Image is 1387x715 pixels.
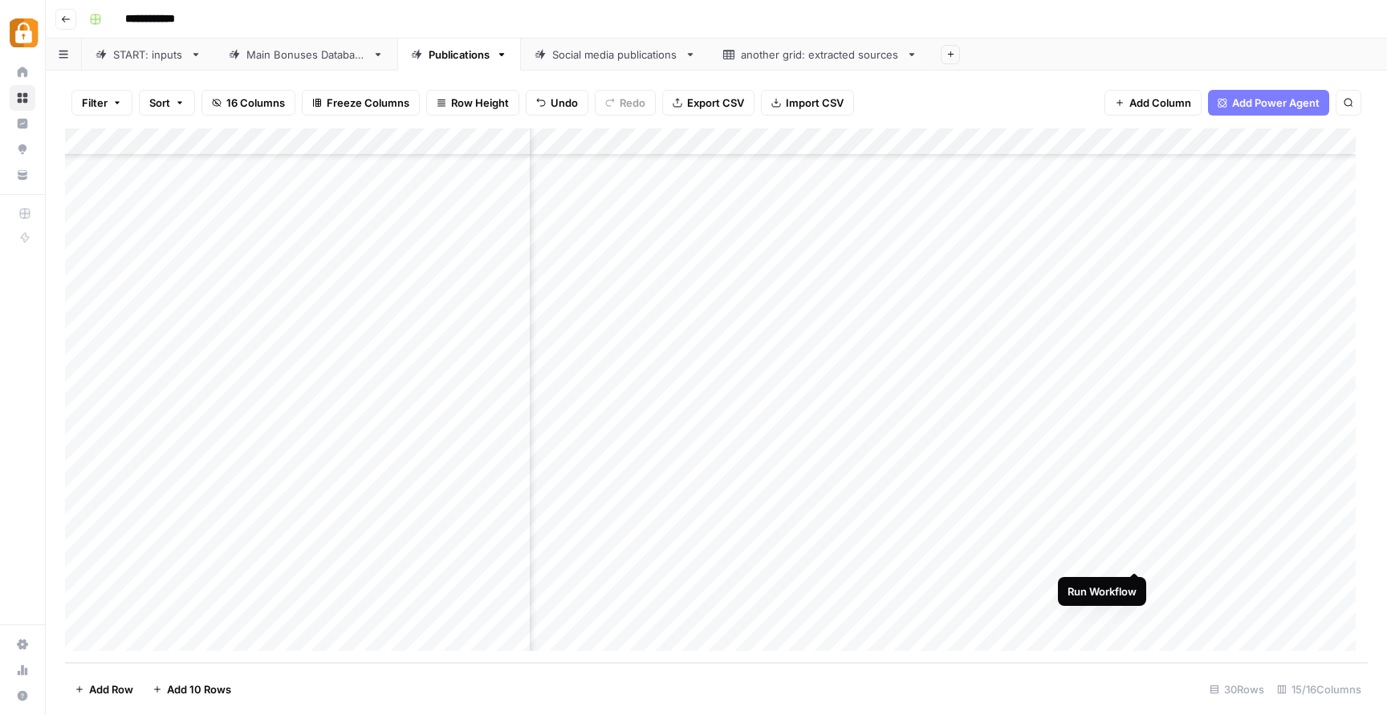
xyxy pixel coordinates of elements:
[10,85,35,111] a: Browse
[82,95,108,111] span: Filter
[149,95,170,111] span: Sort
[526,90,588,116] button: Undo
[1129,95,1191,111] span: Add Column
[82,39,215,71] a: START: inputs
[10,683,35,709] button: Help + Support
[521,39,710,71] a: Social media publications
[397,39,521,71] a: Publications
[10,18,39,47] img: Adzz Logo
[551,95,578,111] span: Undo
[302,90,420,116] button: Freeze Columns
[595,90,656,116] button: Redo
[552,47,678,63] div: Social media publications
[89,681,133,697] span: Add Row
[246,47,366,63] div: Main Bonuses Database
[429,47,490,63] div: Publications
[10,111,35,136] a: Insights
[10,59,35,85] a: Home
[10,162,35,188] a: Your Data
[10,13,35,53] button: Workspace: Adzz
[761,90,854,116] button: Import CSV
[662,90,755,116] button: Export CSV
[710,39,931,71] a: another grid: extracted sources
[687,95,744,111] span: Export CSV
[1068,583,1137,599] div: Run Workflow
[10,632,35,657] a: Settings
[226,95,285,111] span: 16 Columns
[113,47,184,63] div: START: inputs
[167,681,231,697] span: Add 10 Rows
[620,95,645,111] span: Redo
[215,39,397,71] a: Main Bonuses Database
[327,95,409,111] span: Freeze Columns
[426,90,519,116] button: Row Height
[1208,90,1329,116] button: Add Power Agent
[139,90,195,116] button: Sort
[143,676,241,702] button: Add 10 Rows
[10,136,35,162] a: Opportunities
[786,95,844,111] span: Import CSV
[10,657,35,683] a: Usage
[1104,90,1202,116] button: Add Column
[1203,676,1271,702] div: 30 Rows
[65,676,143,702] button: Add Row
[1271,676,1368,702] div: 15/16 Columns
[71,90,132,116] button: Filter
[451,95,509,111] span: Row Height
[741,47,900,63] div: another grid: extracted sources
[201,90,295,116] button: 16 Columns
[1232,95,1320,111] span: Add Power Agent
